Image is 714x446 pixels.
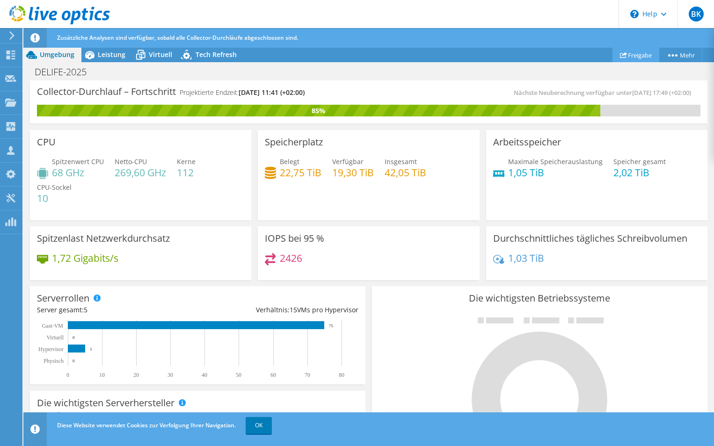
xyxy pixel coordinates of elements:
[280,167,321,178] h4: 22,75 TiB
[612,48,659,62] a: Freigabe
[37,183,72,192] span: CPU-Sockel
[37,233,170,244] h3: Spitzenlast Netzwerkdurchsatz
[508,253,544,263] h4: 1,03 TiB
[613,167,666,178] h4: 2,02 TiB
[270,372,276,378] text: 60
[44,358,64,364] text: Physisch
[52,253,118,263] h4: 1,72 Gigabits/s
[332,167,374,178] h4: 19,30 TiB
[73,359,75,363] text: 0
[689,7,704,22] span: BK
[52,157,104,166] span: Spitzenwert CPU
[196,50,237,59] span: Tech Refresh
[37,398,175,408] h3: Die wichtigsten Serverhersteller
[37,410,358,420] h4: Hersteller gesamt:
[52,167,104,178] h4: 68 GHz
[197,305,358,315] div: Verhältnis: VMs pro Hypervisor
[332,157,364,166] span: Verfügbar
[99,372,105,378] text: 10
[265,233,324,244] h3: IOPS bei 95 %
[514,88,696,97] span: Nächste Neuberechnung verfügbar unter
[98,50,125,59] span: Leistung
[115,157,147,166] span: Netto-CPU
[508,167,603,178] h4: 1,05 TiB
[305,372,310,378] text: 70
[180,87,305,98] h4: Projektierte Endzeit:
[91,410,95,419] span: 2
[73,335,75,340] text: 0
[84,305,87,314] span: 5
[149,50,172,59] span: Virtuell
[202,372,207,378] text: 40
[613,157,666,166] span: Speicher gesamt
[38,346,64,352] text: Hypervisor
[339,372,344,378] text: 80
[630,10,639,18] svg: \n
[133,372,139,378] text: 20
[37,193,72,203] h4: 10
[37,305,197,315] div: Server gesamt:
[37,106,600,116] div: 85%
[236,372,241,378] text: 50
[385,157,417,166] span: Insgesamt
[177,167,196,178] h4: 112
[57,34,298,42] span: Zusätzliche Analysen sind verfügbar, sobald alle Collector-Durchläufe abgeschlossen sind.
[659,48,702,62] a: Mehr
[632,88,691,97] span: [DATE] 17:49 (+02:00)
[177,157,196,166] span: Kerne
[379,293,700,303] h3: Die wichtigsten Betriebssysteme
[90,347,92,352] text: 5
[508,157,603,166] span: Maximale Speicherauslastung
[37,137,56,147] h3: CPU
[46,334,64,341] text: Virtuell
[329,324,334,328] text: 75
[493,137,561,147] h3: Arbeitsspeicher
[280,253,302,263] h4: 2426
[66,372,69,378] text: 0
[239,88,305,97] span: [DATE] 11:41 (+02:00)
[265,137,323,147] h3: Speicherplatz
[42,323,64,329] text: Gast-VM
[30,67,101,77] h1: DELIFE-2025
[246,417,272,434] a: OK
[115,167,166,178] h4: 269,60 GHz
[280,157,299,166] span: Belegt
[37,293,89,303] h3: Serverrollen
[493,233,687,244] h3: Durchschnittliches tägliches Schreibvolumen
[40,50,74,59] span: Umgebung
[385,167,426,178] h4: 42,05 TiB
[290,305,297,314] span: 15
[168,372,173,378] text: 30
[57,421,236,429] span: Diese Website verwendet Cookies zur Verfolgung Ihrer Navigation.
